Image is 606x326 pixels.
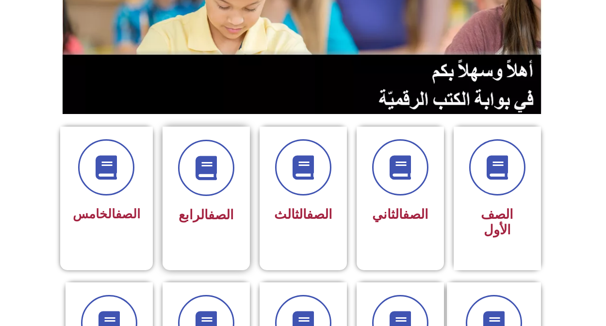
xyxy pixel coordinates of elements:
[403,207,428,222] a: الصف
[115,207,140,221] a: الصف
[179,207,234,223] span: الرابع
[208,207,234,223] a: الصف
[307,207,332,222] a: الصف
[372,207,428,222] span: الثاني
[481,207,513,238] span: الصف الأول
[274,207,332,222] span: الثالث
[73,207,140,221] span: الخامس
